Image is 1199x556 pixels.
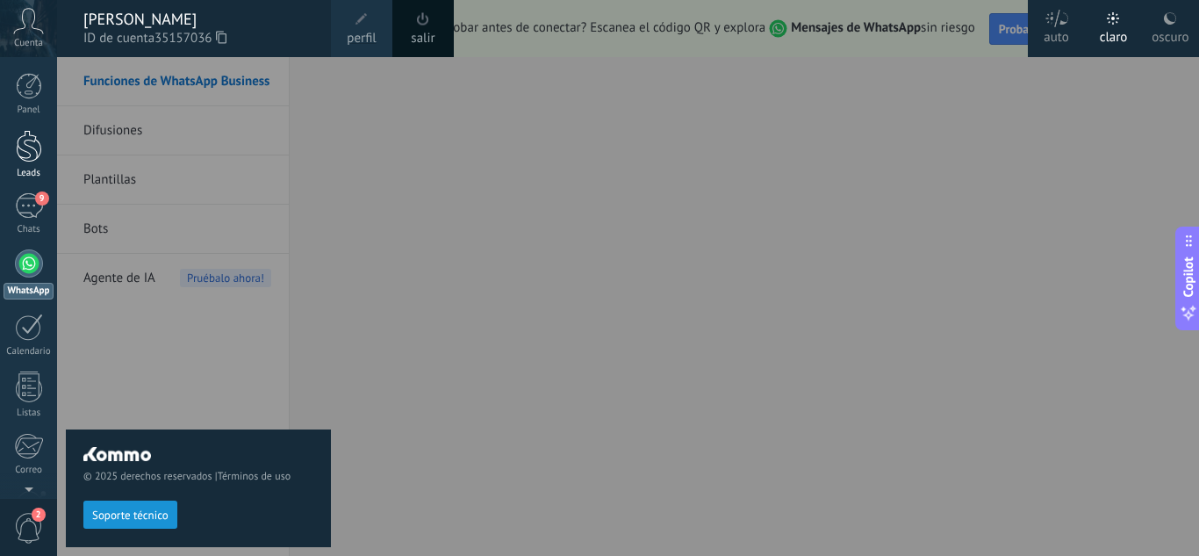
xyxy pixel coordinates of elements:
[4,465,54,476] div: Correo
[83,10,313,29] div: [PERSON_NAME]
[4,283,54,300] div: WhatsApp
[4,408,54,419] div: Listas
[347,29,376,48] span: perfil
[154,29,226,48] span: 35157036
[1152,11,1188,57] div: oscuro
[32,508,46,522] span: 2
[411,29,434,48] a: salir
[1044,11,1069,57] div: auto
[35,191,49,206] span: 9
[4,224,54,235] div: Chats
[1180,256,1197,297] span: Copilot
[4,105,54,116] div: Panel
[4,346,54,357] div: Calendario
[14,38,43,49] span: Cuenta
[83,501,177,529] button: Soporte técnico
[1100,11,1128,57] div: claro
[4,168,54,179] div: Leads
[218,470,291,483] a: Términos de uso
[83,29,313,48] span: ID de cuenta
[83,508,177,521] a: Soporte técnico
[83,470,313,483] span: © 2025 derechos reservados |
[92,509,169,522] span: Soporte técnico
